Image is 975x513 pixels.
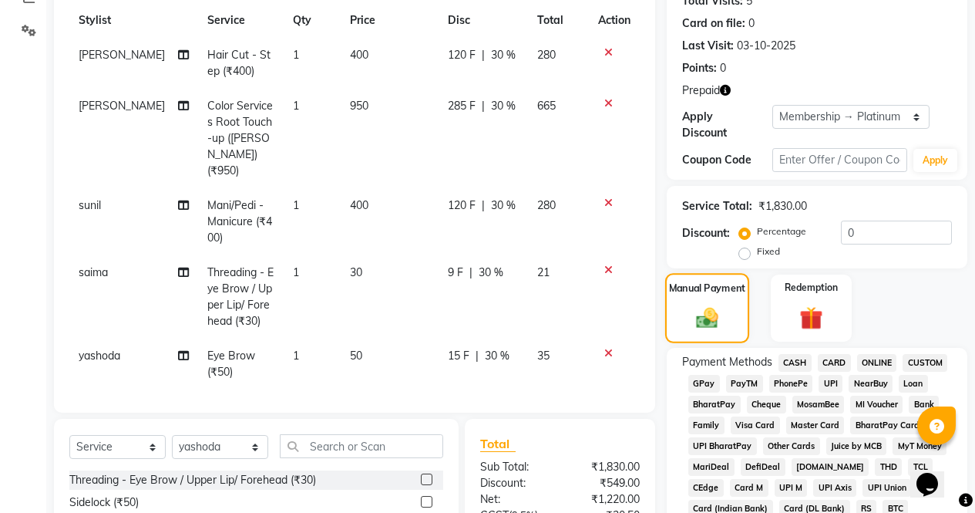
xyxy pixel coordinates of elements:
[537,349,550,363] span: 35
[69,3,198,38] th: Stylist
[913,149,957,172] button: Apply
[341,3,439,38] th: Price
[207,48,271,78] span: Hair Cut - Step (₹400)
[757,224,806,238] label: Percentage
[469,475,560,491] div: Discount:
[293,48,299,62] span: 1
[350,198,368,212] span: 400
[682,354,772,370] span: Payment Methods
[448,47,476,63] span: 120 F
[741,458,785,476] span: DefiDeal
[79,48,165,62] span: [PERSON_NAME]
[826,437,887,455] span: Juice by MCB
[682,152,772,168] div: Coupon Code
[669,281,746,295] label: Manual Payment
[350,349,362,363] span: 50
[560,459,651,475] div: ₹1,830.00
[589,3,640,38] th: Action
[293,349,299,363] span: 1
[786,417,845,434] span: Master Card
[469,491,560,508] div: Net:
[482,98,485,114] span: |
[448,197,476,214] span: 120 F
[818,354,851,372] span: CARD
[537,48,556,62] span: 280
[903,354,947,372] span: CUSTOM
[747,396,786,413] span: Cheque
[819,375,842,393] span: UPI
[772,148,907,172] input: Enter Offer / Coupon Code
[813,479,856,497] span: UPI Axis
[857,354,897,372] span: ONLINE
[688,375,720,393] span: GPay
[537,198,556,212] span: 280
[682,15,745,32] div: Card on file:
[560,491,651,508] div: ₹1,220.00
[448,348,469,364] span: 15 F
[284,3,341,38] th: Qty
[482,47,485,63] span: |
[909,396,939,413] span: Bank
[207,198,272,245] span: Mani/Pedi - Manicure (₹400)
[875,458,902,476] span: THD
[688,417,725,434] span: Family
[763,437,820,455] span: Other Cards
[769,375,813,393] span: PhonePe
[688,396,741,413] span: BharatPay
[491,47,516,63] span: 30 %
[207,349,255,379] span: Eye Brow (₹50)
[480,436,516,452] span: Total
[775,479,808,497] span: UPI M
[69,494,139,511] div: Sidelock (₹50)
[908,458,933,476] span: TCL
[537,99,556,113] span: 665
[910,451,960,498] iframe: chat widget
[850,396,903,413] span: MI Voucher
[682,83,720,99] span: Prepaid
[748,15,755,32] div: 0
[350,265,362,279] span: 30
[79,265,108,279] span: saima
[737,38,795,54] div: 03-10-2025
[448,265,463,281] span: 9 F
[469,459,560,475] div: Sub Total:
[688,437,757,455] span: UPI BharatPay
[792,396,845,413] span: MosamBee
[862,479,911,497] span: UPI Union
[439,3,528,38] th: Disc
[293,99,299,113] span: 1
[293,198,299,212] span: 1
[528,3,589,38] th: Total
[491,98,516,114] span: 30 %
[899,375,928,393] span: Loan
[448,98,476,114] span: 285 F
[482,197,485,214] span: |
[350,99,368,113] span: 950
[476,348,479,364] span: |
[785,281,838,295] label: Redemption
[757,245,780,258] label: Fixed
[792,304,830,332] img: _gift.svg
[731,417,780,434] span: Visa Card
[792,458,869,476] span: [DOMAIN_NAME]
[682,38,734,54] div: Last Visit:
[689,305,726,331] img: _cash.svg
[778,354,812,372] span: CASH
[469,265,472,281] span: |
[69,472,316,488] div: Threading - Eye Brow / Upper Lip/ Forehead (₹30)
[485,348,509,364] span: 30 %
[893,437,946,455] span: MyT Money
[726,375,763,393] span: PayTM
[79,349,120,363] span: yashoda
[293,265,299,279] span: 1
[682,225,730,241] div: Discount:
[758,198,807,214] div: ₹1,830.00
[79,99,165,113] span: [PERSON_NAME]
[350,48,368,62] span: 400
[560,475,651,491] div: ₹549.00
[207,265,274,328] span: Threading - Eye Brow / Upper Lip/ Forehead (₹30)
[682,109,772,141] div: Apply Discount
[79,198,101,212] span: sunil
[280,434,443,458] input: Search or Scan
[730,479,768,497] span: Card M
